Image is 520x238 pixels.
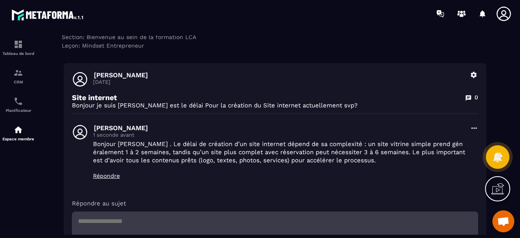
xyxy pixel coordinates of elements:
[474,94,478,101] p: 0
[72,102,478,109] p: Bonjour je suis [PERSON_NAME] est le délai Pour la création du Site internet actuellement svp?
[2,137,35,141] p: Espace membre
[13,125,23,135] img: automations
[93,172,465,179] p: Répondre
[2,90,35,119] a: schedulerschedulerPlanificateur
[94,71,465,79] p: [PERSON_NAME]
[2,33,35,62] a: formationformationTableau de bord
[72,93,117,102] p: Site internet
[13,68,23,78] img: formation
[93,140,465,164] p: Bonjour [PERSON_NAME] . Le délai de création d’un site internet dépend de sa complexité : un site...
[11,7,84,22] img: logo
[2,51,35,56] p: Tableau de bord
[2,108,35,113] p: Planificateur
[93,79,465,85] p: [DATE]
[2,62,35,90] a: formationformationCRM
[492,210,514,232] a: Ouvrir le chat
[72,199,478,207] p: Répondre au sujet
[62,34,488,40] div: Section: Bienvenue au sein de la formation LCA
[13,39,23,49] img: formation
[2,119,35,147] a: automationsautomationsEspace membre
[13,96,23,106] img: scheduler
[94,124,465,132] p: [PERSON_NAME]
[93,132,465,138] p: 1 seconde avant
[2,80,35,84] p: CRM
[62,42,488,49] div: Leçon: Mindset Entrepreneur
